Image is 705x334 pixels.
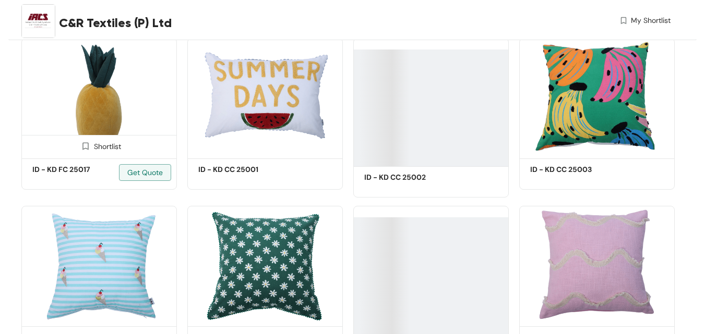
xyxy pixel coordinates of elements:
[59,14,172,32] span: C&R Textiles (P) Ltd
[80,141,90,151] img: Shortlist
[631,15,671,26] span: My Shortlist
[519,38,675,155] img: e96eb001-e083-4f16-9bec-82b6d889b803
[364,172,453,183] h5: ID - KD CC 25002
[32,164,121,175] h5: ID - KD FC 25017
[187,206,343,323] img: 9ada5795-3373-40ff-b1ac-2b89669a3a5f
[77,141,121,151] div: Shortlist
[127,167,163,178] span: Get Quote
[119,164,171,181] button: Get Quote
[519,206,675,323] img: 4b58dcc6-3a40-42ac-87e9-8e75d2200190
[21,206,177,323] img: 7e7b3e81-78f6-4957-b71b-c9575b81c2a5
[619,15,628,26] img: wishlist
[21,38,177,155] img: 44110a58-9560-4f4c-97b5-0f9d88042ec8
[187,38,343,155] img: ef652b27-6f7c-48d2-9f89-9e864223dc11
[198,164,287,175] h5: ID - KD CC 25001
[530,164,619,175] h5: ID - KD CC 25003
[21,4,55,38] img: Buyer Portal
